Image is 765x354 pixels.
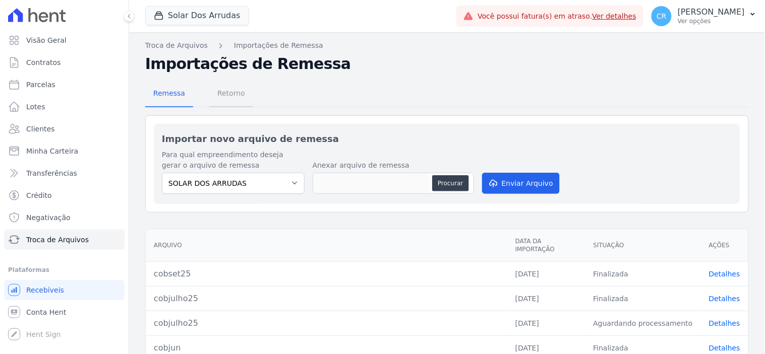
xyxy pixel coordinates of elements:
[585,311,701,335] td: Aguardando processamento
[4,75,125,95] a: Parcelas
[162,150,305,171] label: Para qual empreendimento deseja gerar o arquivo de remessa
[4,52,125,73] a: Contratos
[154,293,499,305] div: cobjulho25
[4,230,125,250] a: Troca de Arquivos
[4,97,125,117] a: Lotes
[26,102,45,112] span: Lotes
[709,319,740,327] a: Detalhes
[709,344,740,352] a: Detalhes
[585,229,701,262] th: Situação
[162,132,732,146] h2: Importar novo arquivo de remessa
[8,264,121,276] div: Plataformas
[154,268,499,280] div: cobset25
[147,83,191,103] span: Remessa
[4,207,125,228] a: Negativação
[432,175,468,191] button: Procurar
[145,40,749,51] nav: Breadcrumb
[26,57,61,67] span: Contratos
[146,229,507,262] th: Arquivo
[507,229,585,262] th: Data da Importação
[26,213,71,223] span: Negativação
[4,30,125,50] a: Visão Geral
[26,235,89,245] span: Troca de Arquivos
[145,6,249,25] button: Solar Dos Arrudas
[26,285,64,295] span: Recebíveis
[4,119,125,139] a: Clientes
[209,81,253,107] a: Retorno
[585,286,701,311] td: Finalizada
[4,302,125,322] a: Conta Hent
[593,12,637,20] a: Ver detalhes
[145,81,193,107] a: Remessa
[585,261,701,286] td: Finalizada
[154,342,499,354] div: cobjun
[145,81,253,107] nav: Tab selector
[145,40,208,51] a: Troca de Arquivos
[4,163,125,183] a: Transferências
[507,286,585,311] td: [DATE]
[154,317,499,329] div: cobjulho25
[26,168,77,178] span: Transferências
[482,173,560,194] button: Enviar Arquivo
[657,13,667,20] span: CR
[26,80,55,90] span: Parcelas
[507,311,585,335] td: [DATE]
[26,124,54,134] span: Clientes
[678,17,745,25] p: Ver opções
[26,190,52,200] span: Crédito
[4,185,125,205] a: Crédito
[26,35,67,45] span: Visão Geral
[211,83,251,103] span: Retorno
[643,2,765,30] button: CR [PERSON_NAME] Ver opções
[701,229,748,262] th: Ações
[26,146,78,156] span: Minha Carteira
[478,11,636,22] span: Você possui fatura(s) em atraso.
[4,280,125,300] a: Recebíveis
[709,295,740,303] a: Detalhes
[234,40,323,51] a: Importações de Remessa
[678,7,745,17] p: [PERSON_NAME]
[145,55,749,73] h2: Importações de Remessa
[26,307,66,317] span: Conta Hent
[709,270,740,278] a: Detalhes
[507,261,585,286] td: [DATE]
[4,141,125,161] a: Minha Carteira
[313,160,474,171] label: Anexar arquivo de remessa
